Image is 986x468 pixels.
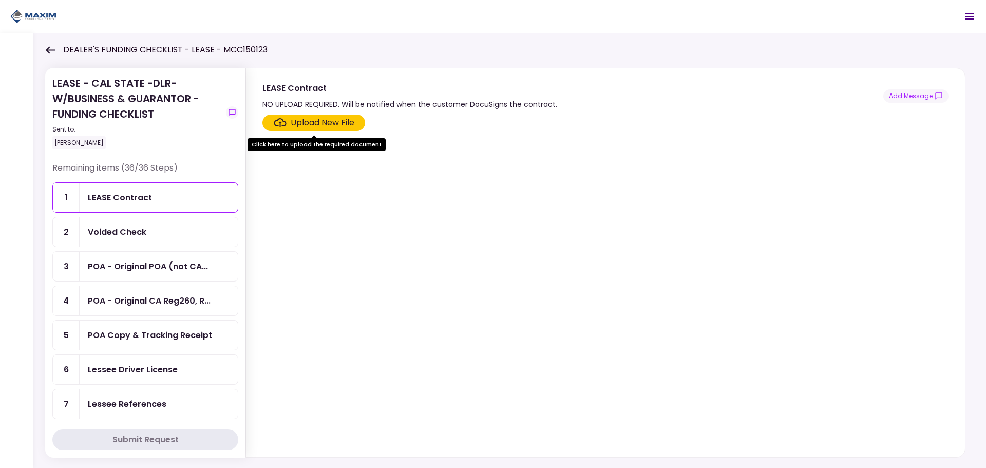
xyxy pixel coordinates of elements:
div: LEASE - CAL STATE -DLR- W/BUSINESS & GUARANTOR - FUNDING CHECKLIST [52,76,222,149]
div: LEASE Contract [262,82,557,95]
div: Upload New File [291,117,354,129]
div: 1 [53,183,80,212]
div: 5 [53,321,80,350]
a: 6Lessee Driver License [52,354,238,385]
div: Lessee References [88,398,166,410]
button: show-messages [226,106,238,119]
a: 7Lessee References [52,389,238,419]
a: 5POA Copy & Tracking Receipt [52,320,238,350]
img: Partner icon [10,9,56,24]
div: Submit Request [112,434,179,446]
div: LEASE Contract [88,191,152,204]
button: Submit Request [52,429,238,450]
div: POA - Original POA (not CA or GA) [88,260,208,273]
div: 4 [53,286,80,315]
div: 7 [53,389,80,419]
a: 2Voided Check [52,217,238,247]
div: 3 [53,252,80,281]
div: POA - Original CA Reg260, Reg256, & Reg4008 [88,294,211,307]
a: 4POA - Original CA Reg260, Reg256, & Reg4008 [52,286,238,316]
div: [PERSON_NAME] [52,136,106,149]
span: Click here to upload the required document [262,115,365,131]
div: NO UPLOAD REQUIRED. Will be notified when the customer DocuSigns the contract. [262,98,557,110]
button: Open menu [957,4,982,29]
a: 3POA - Original POA (not CA or GA) [52,251,238,282]
a: 1LEASE Contract [52,182,238,213]
div: Click here to upload the required document [248,138,386,151]
div: Voided Check [88,226,146,238]
div: Remaining items (36/36 Steps) [52,162,238,182]
div: 2 [53,217,80,247]
button: show-messages [883,89,949,103]
div: LEASE ContractNO UPLOAD REQUIRED. Will be notified when the customer DocuSigns the contract.show-... [245,68,965,458]
div: Lessee Driver License [88,363,178,376]
div: 6 [53,355,80,384]
div: Sent to: [52,125,222,134]
h1: DEALER'S FUNDING CHECKLIST - LEASE - MCC150123 [63,44,268,56]
div: POA Copy & Tracking Receipt [88,329,212,342]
